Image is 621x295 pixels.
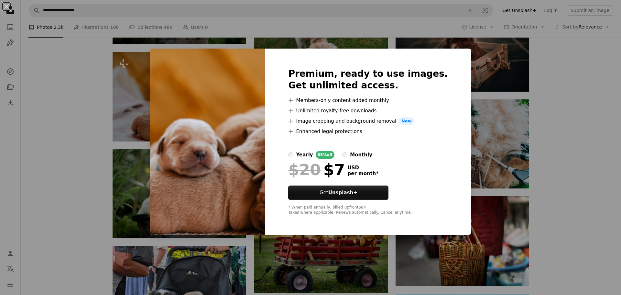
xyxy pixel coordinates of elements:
[288,96,448,104] li: Members-only content added monthly
[288,117,448,125] li: Image cropping and background removal
[347,171,378,176] span: per month *
[288,128,448,135] li: Enhanced legal protections
[399,117,414,125] span: New
[288,68,448,91] h2: Premium, ready to use images. Get unlimited access.
[342,152,347,157] input: monthly
[296,151,313,159] div: yearly
[288,152,293,157] input: yearly65%off
[288,107,448,115] li: Unlimited royalty-free downloads
[350,151,372,159] div: monthly
[288,161,321,178] span: $20
[328,190,357,196] strong: Unsplash+
[288,161,345,178] div: $7
[150,49,265,235] img: premium_photo-1708983590596-9389058899d6
[288,186,388,200] button: GetUnsplash+
[316,151,335,159] div: 65% off
[347,165,378,171] span: USD
[288,205,448,215] div: * When paid annually, billed upfront $84 Taxes where applicable. Renews automatically. Cancel any...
